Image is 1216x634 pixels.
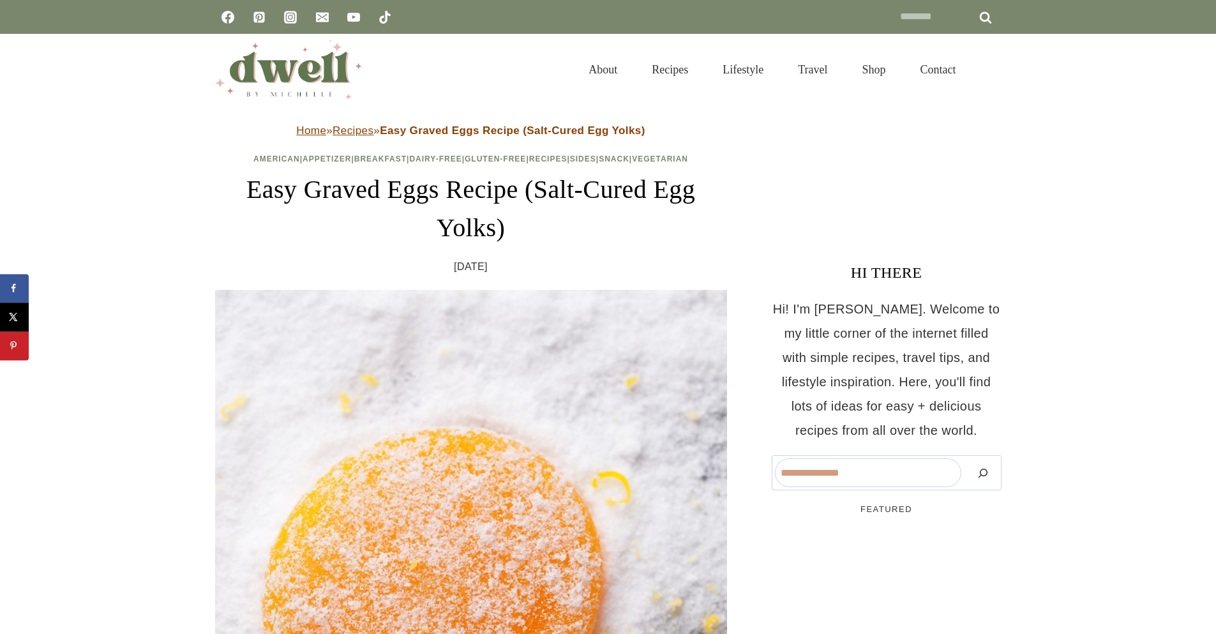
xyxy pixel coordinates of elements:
a: Vegetarian [632,155,688,163]
a: About [571,47,634,92]
button: Search [968,458,998,487]
img: DWELL by michelle [215,40,362,99]
strong: Easy Graved Eggs Recipe (Salt-Cured Egg Yolks) [380,125,645,137]
a: Recipes [333,125,373,137]
a: Breakfast [354,155,407,163]
a: Instagram [278,4,303,30]
a: American [253,155,300,163]
a: Email [310,4,335,30]
a: Contact [903,47,973,92]
a: Recipes [634,47,705,92]
a: TikTok [372,4,398,30]
p: Hi! I'm [PERSON_NAME]. Welcome to my little corner of the internet filled with simple recipes, tr... [772,297,1002,442]
h3: HI THERE [772,261,1002,284]
a: Sides [570,155,596,163]
a: YouTube [341,4,366,30]
span: » » [296,125,645,137]
a: Appetizer [303,155,351,163]
a: Lifestyle [705,47,781,92]
a: Home [296,125,326,137]
a: Facebook [215,4,241,30]
a: Travel [781,47,844,92]
button: View Search Form [980,59,1002,80]
a: Dairy-Free [409,155,462,163]
h1: Easy Graved Eggs Recipe (Salt-Cured Egg Yolks) [215,170,727,247]
h5: FEATURED [772,503,1002,516]
a: Shop [844,47,903,92]
span: | | | | | | | | [253,155,688,163]
a: Snack [599,155,629,163]
a: Gluten-Free [465,155,526,163]
a: Recipes [529,155,567,163]
nav: Primary Navigation [571,47,973,92]
a: Pinterest [246,4,272,30]
time: [DATE] [454,257,488,276]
